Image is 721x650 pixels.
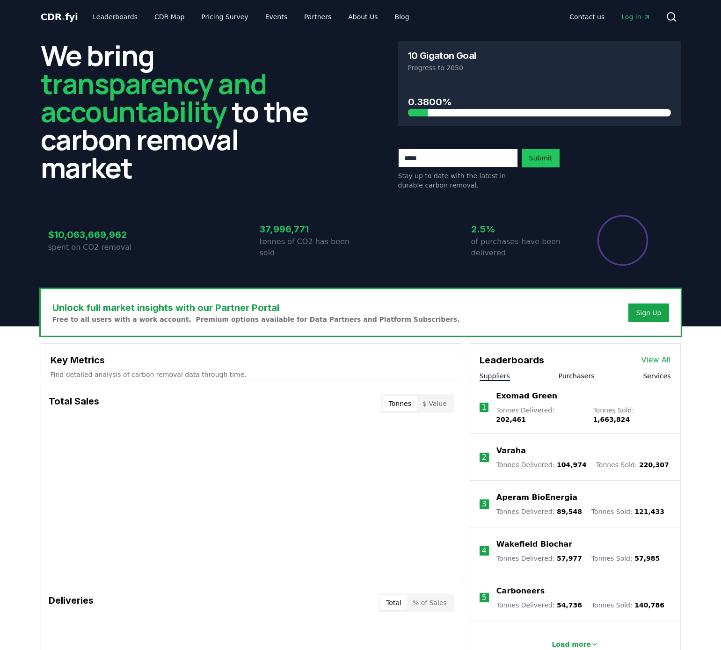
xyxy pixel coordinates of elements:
a: Pricing Survey [194,8,255,25]
p: spent on CO2 removal [48,242,149,253]
p: 3 [482,498,487,510]
button: Tonnes [383,396,417,411]
span: 202,461 [496,416,526,423]
a: Events [258,8,295,25]
p: Tonnes Delivered : [496,554,582,563]
p: Tonnes Delivered : [496,507,582,516]
p: Tonnes Sold : [596,460,669,469]
p: Load more [552,640,591,649]
h3: 10 Gigaton Goal [408,51,476,60]
p: Find detailed analysis of carbon removal data through time. [51,370,452,379]
button: Submit [522,149,560,167]
span: 220,307 [639,461,669,469]
span: Log in [621,12,650,22]
a: CDR.fyi [41,10,78,23]
p: 2 [482,452,487,463]
button: % of Sales [407,595,452,610]
span: 57,985 [634,555,660,562]
h3: Leaderboards [480,353,544,367]
p: 4 [482,545,487,556]
span: CDR fyi [41,11,78,22]
button: Services [643,371,670,381]
div: Percentage of sales delivered [597,214,649,267]
a: CDR Map [147,8,192,25]
p: of purchases have been delivered [471,236,572,259]
p: Tonnes Sold : [591,600,664,610]
nav: Main [562,8,658,25]
a: Carboneers [496,585,545,597]
a: Blog [387,8,417,25]
button: Total [380,595,407,610]
h3: 0.3800% [408,95,671,109]
span: 89,548 [557,508,582,515]
p: 1 [481,402,486,413]
span: 104,974 [557,461,587,469]
h3: Key Metrics [51,353,452,367]
span: 54,736 [557,601,582,609]
h3: 2.5% [471,222,572,236]
a: Log in [614,8,658,25]
p: Progress to 2050 [408,63,671,72]
h3: 37,996,771 [260,222,361,236]
a: Wakefield Biochar [496,539,572,550]
a: Contact us [562,8,612,25]
a: About Us [341,8,385,25]
span: 121,433 [634,508,664,515]
p: Tonnes Sold : [593,405,670,424]
span: 140,786 [634,601,664,609]
span: transparency and accountability [41,64,267,130]
a: View All [641,354,671,366]
span: 57,977 [557,555,582,562]
h3: Total Sales [49,394,99,413]
h3: Deliveries [49,593,94,612]
button: $ Value [417,396,452,411]
nav: Main [85,8,416,25]
span: . [62,11,65,22]
a: Sign Up [636,308,661,318]
a: Aperam BioEnergia [496,492,577,503]
p: Free to all users with a work account. Premium options available for Data Partners and Platform S... [52,315,460,324]
p: Tonnes Sold : [591,554,660,563]
a: Partners [297,8,339,25]
a: Varaha [496,445,526,456]
h2: We bring to the carbon removal market [41,41,323,181]
h3: Unlock full market insights with our Partner Portal [52,301,460,315]
p: Tonnes Delivered : [496,405,583,424]
button: Sign Up [628,303,669,322]
p: tonnes of CO2 has been sold [260,236,361,259]
p: Stay up to date with the latest in durable carbon removal. [398,171,518,190]
p: Tonnes Delivered : [496,460,587,469]
p: Tonnes Sold : [591,507,664,516]
a: Exomad Green [496,390,557,402]
p: Tonnes Delivered : [496,600,582,610]
a: Leaderboards [85,8,145,25]
h3: $10,063,669,962 [48,228,149,242]
p: 5 [482,592,487,603]
button: Purchasers [559,371,595,381]
span: 1,663,824 [593,416,630,423]
button: Suppliers [480,371,510,381]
